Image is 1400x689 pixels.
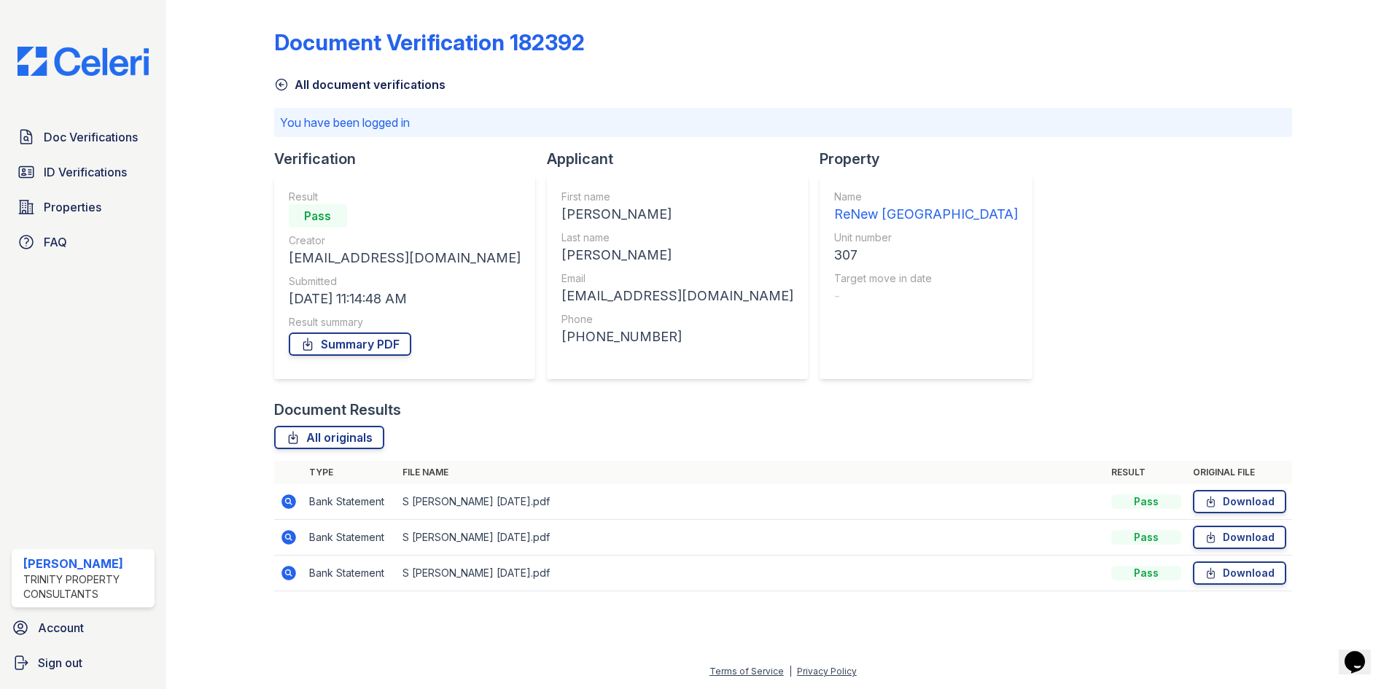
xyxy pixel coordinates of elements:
div: [PERSON_NAME] [561,204,793,225]
div: Document Results [274,400,401,420]
div: [EMAIL_ADDRESS][DOMAIN_NAME] [289,248,521,268]
div: Email [561,271,793,286]
div: Pass [289,204,347,227]
a: All document verifications [274,76,446,93]
a: All originals [274,426,384,449]
a: FAQ [12,227,155,257]
div: Result summary [289,315,521,330]
div: Target move in date [834,271,1018,286]
a: Download [1193,490,1286,513]
td: Bank Statement [303,484,397,520]
a: Name ReNew [GEOGRAPHIC_DATA] [834,190,1018,225]
span: FAQ [44,233,67,251]
div: 307 [834,245,1018,265]
div: ReNew [GEOGRAPHIC_DATA] [834,204,1018,225]
div: Property [820,149,1044,169]
span: Properties [44,198,101,216]
div: Pass [1111,566,1181,580]
div: Submitted [289,274,521,289]
div: Phone [561,312,793,327]
td: S [PERSON_NAME] [DATE].pdf [397,484,1105,520]
div: Creator [289,233,521,248]
div: Document Verification 182392 [274,29,585,55]
div: Unit number [834,230,1018,245]
div: [PERSON_NAME] [561,245,793,265]
td: Bank Statement [303,520,397,556]
span: ID Verifications [44,163,127,181]
a: Terms of Service [709,666,784,677]
div: [EMAIL_ADDRESS][DOMAIN_NAME] [561,286,793,306]
div: Trinity Property Consultants [23,572,149,602]
span: Doc Verifications [44,128,138,146]
span: Sign out [38,654,82,672]
th: Type [303,461,397,484]
div: Name [834,190,1018,204]
a: Summary PDF [289,332,411,356]
th: Result [1105,461,1187,484]
div: Pass [1111,530,1181,545]
td: S [PERSON_NAME] [DATE].pdf [397,556,1105,591]
a: Download [1193,526,1286,549]
div: Result [289,190,521,204]
div: Last name [561,230,793,245]
div: [PHONE_NUMBER] [561,327,793,347]
img: CE_Logo_Blue-a8612792a0a2168367f1c8372b55b34899dd931a85d93a1a3d3e32e68fde9ad4.png [6,47,160,76]
a: Privacy Policy [797,666,857,677]
div: Verification [274,149,547,169]
a: ID Verifications [12,157,155,187]
td: Bank Statement [303,556,397,591]
div: | [789,666,792,677]
div: - [834,286,1018,306]
div: Applicant [547,149,820,169]
a: Doc Verifications [12,122,155,152]
th: Original file [1187,461,1292,484]
td: S [PERSON_NAME] [DATE].pdf [397,520,1105,556]
th: File name [397,461,1105,484]
span: Account [38,619,84,637]
p: You have been logged in [280,114,1286,131]
a: Account [6,613,160,642]
div: First name [561,190,793,204]
iframe: chat widget [1339,631,1385,674]
div: [DATE] 11:14:48 AM [289,289,521,309]
a: Download [1193,561,1286,585]
div: [PERSON_NAME] [23,555,149,572]
div: Pass [1111,494,1181,509]
a: Sign out [6,648,160,677]
a: Properties [12,192,155,222]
